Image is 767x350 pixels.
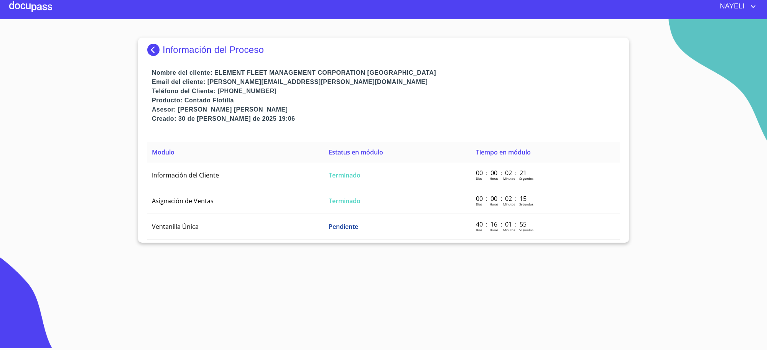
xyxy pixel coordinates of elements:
span: Terminado [329,171,360,179]
p: 40 : 16 : 01 : 55 [476,220,528,228]
span: Modulo [152,148,174,156]
img: Docupass spot blue [147,44,163,56]
span: Tiempo en módulo [476,148,531,156]
span: NAYELI [714,0,749,13]
p: Dias [476,228,482,232]
p: Horas [490,202,498,206]
p: Segundos [519,176,533,181]
p: Nombre del cliente: ELEMENT FLEET MANAGEMENT CORPORATION [GEOGRAPHIC_DATA] [152,68,620,77]
span: Estatus en módulo [329,148,383,156]
p: Información del Proceso [163,44,264,55]
p: Producto: Contado Flotilla [152,96,620,105]
p: Minutos [503,176,515,181]
p: Dias [476,176,482,181]
p: Minutos [503,228,515,232]
span: Pendiente [329,222,358,231]
div: Información del Proceso [147,44,620,56]
p: 00 : 00 : 02 : 15 [476,194,528,203]
p: Horas [490,176,498,181]
p: Creado: 30 de [PERSON_NAME] de 2025 19:06 [152,114,620,123]
p: Segundos [519,202,533,206]
span: Asignación de Ventas [152,197,214,205]
p: Teléfono del Cliente: [PHONE_NUMBER] [152,87,620,96]
span: Terminado [329,197,360,205]
p: Dias [476,202,482,206]
button: account of current user [714,0,758,13]
p: Asesor: [PERSON_NAME] [PERSON_NAME] [152,105,620,114]
p: Minutos [503,202,515,206]
span: Información del Cliente [152,171,219,179]
span: Ventanilla Única [152,222,199,231]
p: 00 : 00 : 02 : 21 [476,169,528,177]
p: Segundos [519,228,533,232]
p: Horas [490,228,498,232]
p: Email del cliente: [PERSON_NAME][EMAIL_ADDRESS][PERSON_NAME][DOMAIN_NAME] [152,77,620,87]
